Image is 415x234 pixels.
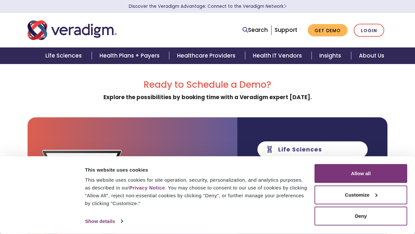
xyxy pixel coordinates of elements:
[354,24,384,37] a: Login
[28,19,117,41] img: Veradigm logo
[351,47,392,64] a: About Us
[275,26,297,34] a: Support
[85,176,307,207] div: This website uses cookies for site operation, security, personalization, and analytics purposes, ...
[85,166,307,174] div: This website uses cookies
[129,185,165,190] a: Privacy Notice
[312,47,351,64] a: Insights
[103,93,312,101] strong: Explore the possibilities by booking time with a Veradigm expert [DATE].
[85,216,123,226] a: Show details
[243,26,268,34] a: Search
[92,47,169,64] a: Health Plans + Payers
[38,47,91,64] a: Life Sciences
[284,3,287,9] span: Learn More
[169,47,245,64] a: Healthcare Providers
[28,79,387,90] h2: Ready to Schedule a Demo?
[129,3,287,9] a: Discover the Veradigm Advantage: Connect to the Veradigm NetworkLearn More
[314,207,407,226] button: Deny
[308,24,348,37] a: Get Demo
[314,164,407,183] button: Allow all
[245,47,312,64] a: Health IT Vendors
[314,185,407,204] button: Customize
